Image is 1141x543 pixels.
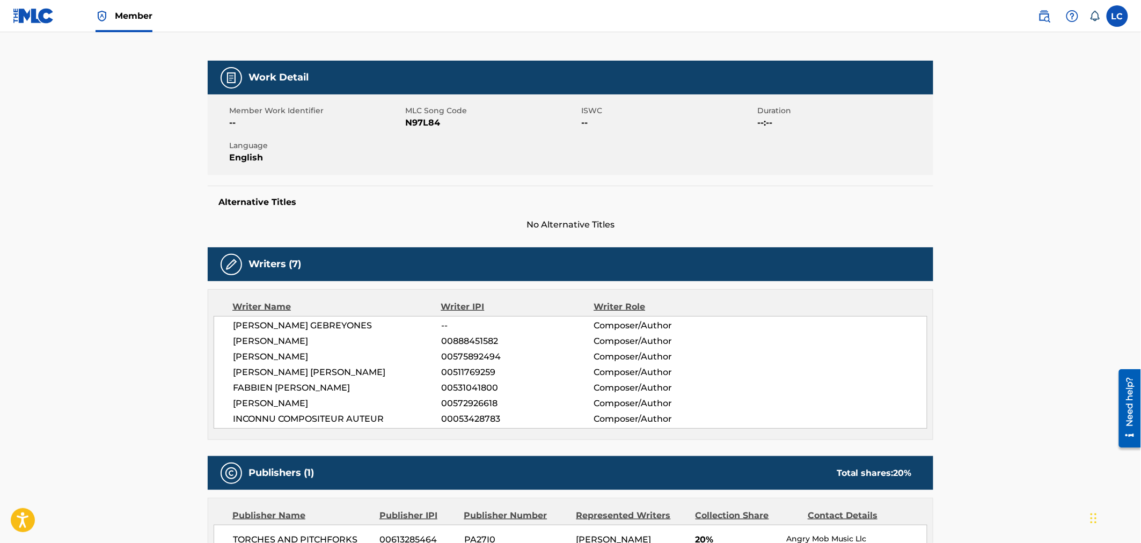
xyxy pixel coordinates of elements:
span: Composer/Author [594,350,733,363]
span: Composer/Author [594,381,733,394]
span: Composer/Author [594,366,733,379]
span: [PERSON_NAME] [233,397,441,410]
h5: Publishers (1) [248,467,314,479]
img: help [1066,10,1079,23]
div: Contact Details [808,509,912,522]
iframe: Resource Center [1111,365,1141,451]
img: Writers [225,258,238,271]
div: User Menu [1107,5,1128,27]
span: Composer/Author [594,413,733,425]
span: 00575892494 [441,350,594,363]
img: Publishers [225,467,238,480]
img: Top Rightsholder [96,10,108,23]
span: 00572926618 [441,397,594,410]
span: 00531041800 [441,381,594,394]
div: Collection Share [696,509,800,522]
span: Language [229,140,403,151]
span: [PERSON_NAME] [233,350,441,363]
iframe: Chat Widget [1087,491,1141,543]
span: FABBIEN [PERSON_NAME] [233,381,441,394]
span: Member Work Identifier [229,105,403,116]
span: Composer/Author [594,397,733,410]
img: Work Detail [225,71,238,84]
span: ISWC [581,105,755,116]
span: English [229,151,403,164]
div: Publisher Number [464,509,568,522]
h5: Writers (7) [248,258,301,270]
span: -- [581,116,755,129]
div: Writer IPI [441,300,594,313]
span: [PERSON_NAME] GEBREYONES [233,319,441,332]
span: --:-- [757,116,931,129]
div: Publisher IPI [379,509,456,522]
h5: Alternative Titles [218,197,923,208]
div: Writer Role [594,300,733,313]
span: N97L84 [405,116,579,129]
div: Publisher Name [232,509,371,522]
span: Composer/Author [594,335,733,348]
div: Drag [1091,502,1097,534]
div: Writer Name [232,300,441,313]
span: 20 % [894,468,912,478]
span: Member [115,10,152,22]
a: Public Search [1034,5,1055,27]
span: -- [229,116,403,129]
span: Duration [757,105,931,116]
h5: Work Detail [248,71,309,84]
span: INCONNU COMPOSITEUR AUTEUR [233,413,441,425]
span: 00511769259 [441,366,594,379]
div: Help [1062,5,1083,27]
img: search [1038,10,1051,23]
span: Composer/Author [594,319,733,332]
span: -- [441,319,594,332]
span: [PERSON_NAME] [233,335,441,348]
span: [PERSON_NAME] [PERSON_NAME] [233,366,441,379]
span: 00053428783 [441,413,594,425]
div: Total shares: [837,467,912,480]
span: 00888451582 [441,335,594,348]
img: MLC Logo [13,8,54,24]
div: Represented Writers [576,509,687,522]
span: No Alternative Titles [208,218,933,231]
div: Notifications [1089,11,1100,21]
span: MLC Song Code [405,105,579,116]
